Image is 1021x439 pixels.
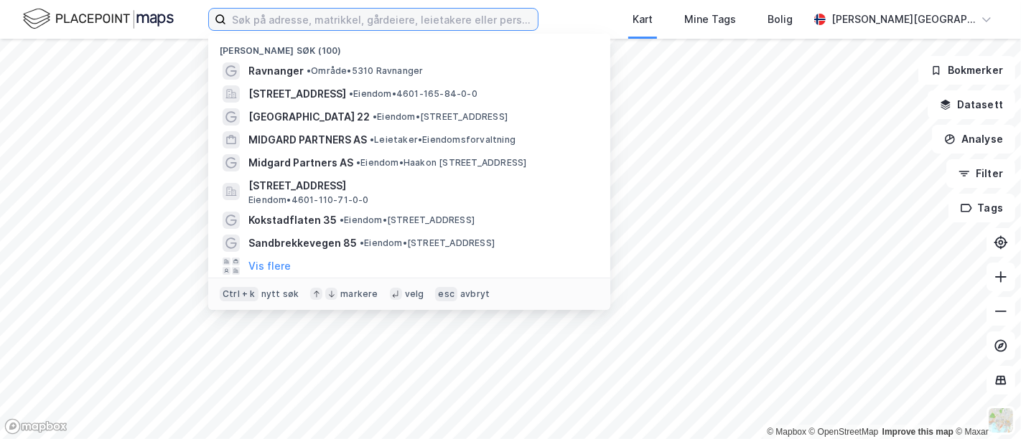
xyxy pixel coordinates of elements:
div: Bolig [768,11,793,28]
a: Mapbox [767,427,806,437]
span: Ravnanger [248,62,304,80]
span: Eiendom • 4601-110-71-0-0 [248,194,369,206]
button: Analyse [932,125,1015,154]
span: • [349,88,353,99]
span: [GEOGRAPHIC_DATA] 22 [248,108,370,126]
span: Sandbrekkevegen 85 [248,235,357,252]
span: • [370,134,374,145]
div: [PERSON_NAME] søk (100) [208,34,610,60]
div: Ctrl + k [220,287,258,301]
span: Område • 5310 Ravnanger [307,65,423,77]
div: [PERSON_NAME][GEOGRAPHIC_DATA] [831,11,975,28]
button: Vis flere [248,258,291,275]
span: • [307,65,311,76]
span: Eiendom • [STREET_ADDRESS] [373,111,508,123]
span: • [360,237,364,248]
input: Søk på adresse, matrikkel, gårdeiere, leietakere eller personer [226,9,538,30]
button: Filter [946,159,1015,188]
iframe: Chat Widget [949,370,1021,439]
div: nytt søk [261,288,299,300]
span: Midgard Partners AS [248,154,353,171]
span: Kokstadflaten 35 [248,212,337,229]
div: velg [405,288,424,300]
span: • [340,214,344,225]
button: Datasett [928,90,1015,119]
span: • [373,111,377,122]
a: OpenStreetMap [809,427,879,437]
span: Eiendom • [STREET_ADDRESS] [360,237,495,249]
button: Bokmerker [918,56,1015,85]
a: Improve this map [882,427,954,437]
a: Mapbox homepage [4,418,67,435]
span: Eiendom • [STREET_ADDRESS] [340,214,475,226]
span: Eiendom • 4601-165-84-0-0 [349,88,477,100]
span: MIDGARD PARTNERS AS [248,131,367,148]
button: Tags [948,194,1015,222]
span: • [356,157,360,168]
div: markere [340,288,378,300]
span: Leietaker • Eiendomsforvaltning [370,134,516,146]
span: [STREET_ADDRESS] [248,85,346,103]
div: Mine Tags [684,11,736,28]
div: Kart [633,11,653,28]
div: esc [435,287,457,301]
span: [STREET_ADDRESS] [248,177,593,194]
img: logo.f888ab2527a4732fd821a326f86c7f29.svg [23,6,174,32]
div: avbryt [460,288,490,300]
span: Eiendom • Haakon [STREET_ADDRESS] [356,157,526,169]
